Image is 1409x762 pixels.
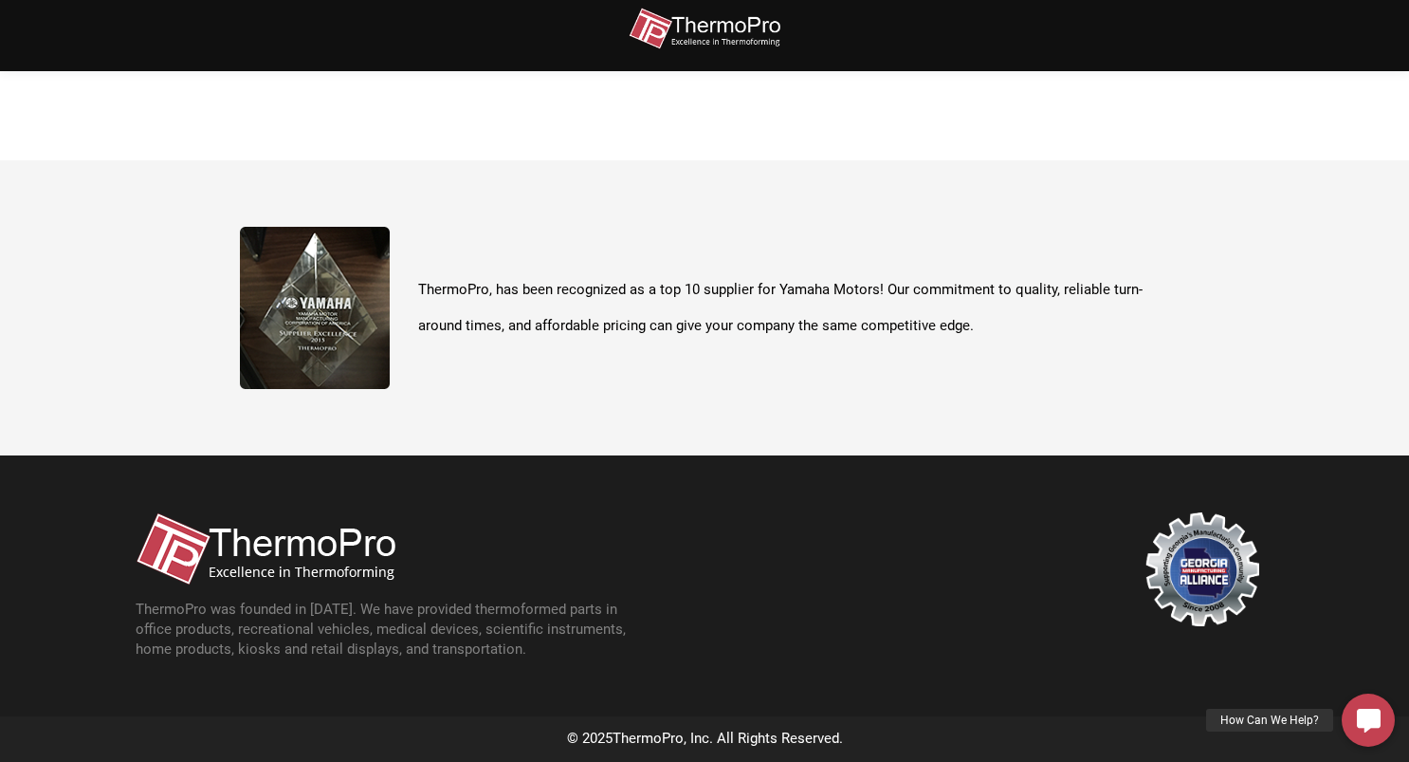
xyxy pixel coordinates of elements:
[1145,512,1259,626] img: georgia-manufacturing-alliance
[136,600,648,660] p: ThermoPro was founded in [DATE]. We have provided thermoformed parts in office products, recreati...
[629,8,780,50] img: thermopro-logo-non-iso
[1206,709,1333,732] div: How Can We Help?
[418,272,1169,344] p: ThermoPro, has been recognized as a top 10 supplier for Yamaha Motors! Our commitment to quality,...
[1342,694,1395,747] a: How Can We Help?
[117,726,1292,753] div: © 2025 , Inc. All Rights Reserved.
[136,512,395,585] img: thermopro-logo-non-iso
[613,730,684,747] span: ThermoPro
